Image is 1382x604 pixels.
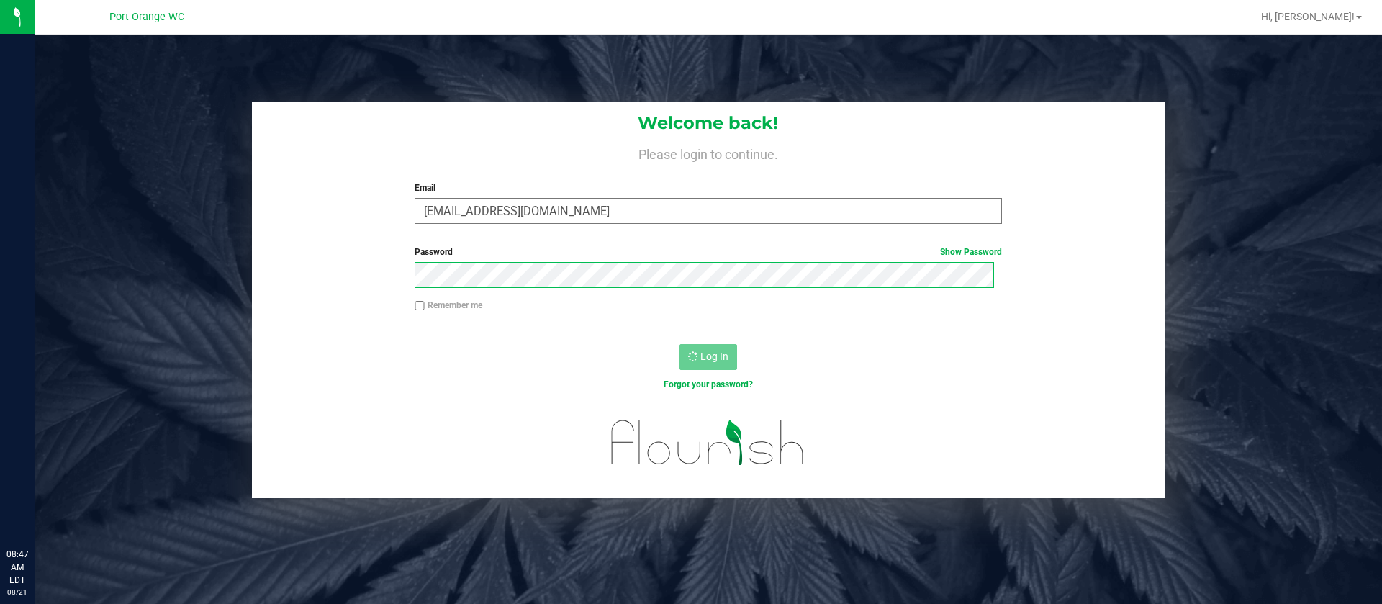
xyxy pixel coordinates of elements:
[700,351,728,362] span: Log In
[679,344,737,370] button: Log In
[6,548,28,587] p: 08:47 AM EDT
[415,299,482,312] label: Remember me
[109,11,184,23] span: Port Orange WC
[1261,11,1355,22] span: Hi, [PERSON_NAME]!
[6,587,28,598] p: 08/21
[415,181,1001,194] label: Email
[940,247,1002,257] a: Show Password
[415,247,453,257] span: Password
[252,144,1165,161] h4: Please login to continue.
[664,379,753,389] a: Forgot your password?
[252,114,1165,132] h1: Welcome back!
[415,301,425,311] input: Remember me
[594,406,822,479] img: flourish_logo.svg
